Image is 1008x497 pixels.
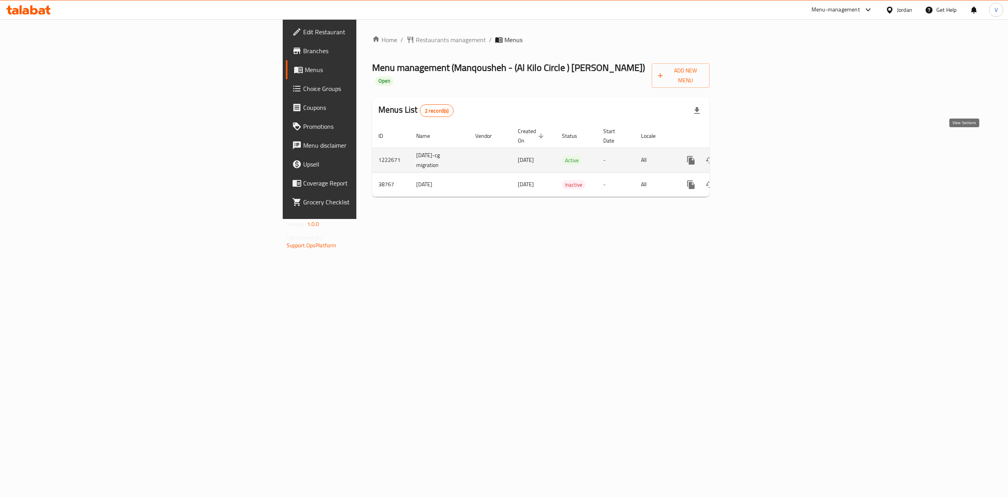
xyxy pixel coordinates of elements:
[641,131,666,141] span: Locale
[303,141,445,150] span: Menu disclaimer
[897,6,912,14] div: Jordan
[658,66,703,85] span: Add New Menu
[303,27,445,37] span: Edit Restaurant
[652,63,710,88] button: Add New Menu
[700,175,719,194] button: Change Status
[307,219,319,229] span: 1.0.0
[287,232,323,243] span: Get support on:
[489,35,492,45] li: /
[682,151,700,170] button: more
[303,197,445,207] span: Grocery Checklist
[378,104,454,117] h2: Menus List
[562,156,582,165] div: Active
[286,193,451,211] a: Grocery Checklist
[635,148,675,172] td: All
[420,104,454,117] div: Total records count
[287,219,306,229] span: Version:
[416,131,440,141] span: Name
[286,155,451,174] a: Upsell
[995,6,998,14] span: V
[518,155,534,165] span: [DATE]
[286,60,451,79] a: Menus
[562,180,586,189] span: Inactive
[303,84,445,93] span: Choice Groups
[303,103,445,112] span: Coupons
[286,41,451,60] a: Branches
[378,131,393,141] span: ID
[475,131,502,141] span: Vendor
[303,122,445,131] span: Promotions
[286,117,451,136] a: Promotions
[305,65,445,74] span: Menus
[675,124,763,148] th: Actions
[286,136,451,155] a: Menu disclaimer
[286,79,451,98] a: Choice Groups
[682,175,700,194] button: more
[286,98,451,117] a: Coupons
[372,124,763,197] table: enhanced table
[562,156,582,165] span: Active
[372,59,645,76] span: Menu management ( Manqousheh - (Al Kilo Circle ) [PERSON_NAME] )
[303,46,445,56] span: Branches
[303,159,445,169] span: Upsell
[597,172,635,197] td: -
[562,131,587,141] span: Status
[518,126,546,145] span: Created On
[420,107,454,115] span: 2 record(s)
[700,151,719,170] button: Change Status
[286,174,451,193] a: Coverage Report
[303,178,445,188] span: Coverage Report
[812,5,860,15] div: Menu-management
[287,240,337,250] a: Support.OpsPlatform
[597,148,635,172] td: -
[635,172,675,197] td: All
[504,35,523,45] span: Menus
[687,101,706,120] div: Export file
[518,179,534,189] span: [DATE]
[603,126,625,145] span: Start Date
[286,22,451,41] a: Edit Restaurant
[372,35,710,45] nav: breadcrumb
